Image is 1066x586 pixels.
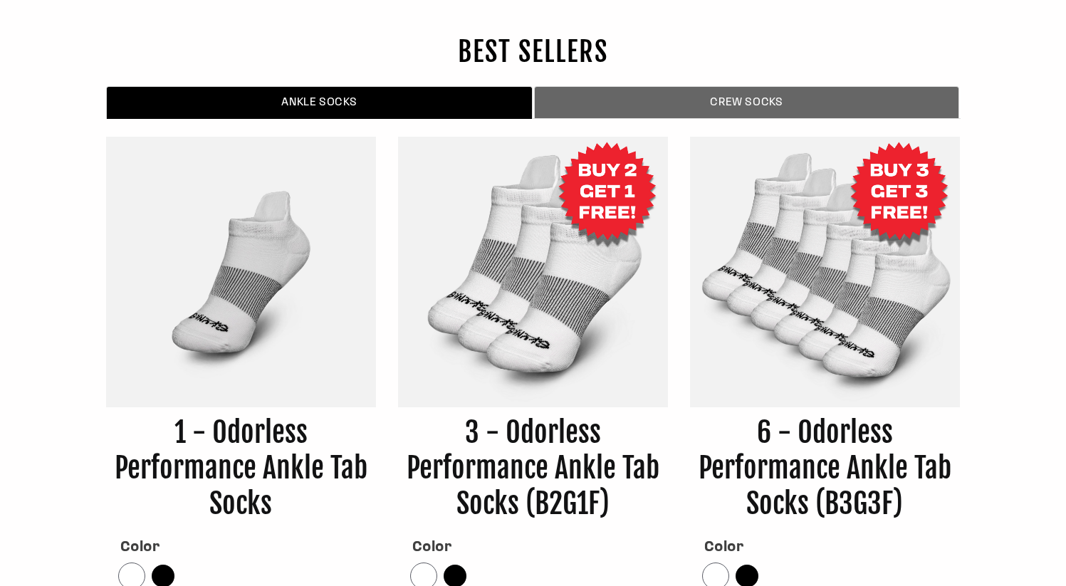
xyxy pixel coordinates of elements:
span: ANKLE SOCKS [117,95,522,111]
span: CREW SOCKS [545,95,947,111]
label: Color [120,540,160,555]
label: Color [412,540,452,555]
span: 1 - Odorless Performance Ankle Tab Socks [115,414,367,521]
span: 3 - Odorless Performance Ankle Tab Socks (B2G1F) [407,414,659,521]
span: 6 - Odorless Performance Ankle Tab Socks (B3G3F) [699,414,951,521]
label: Color [704,540,744,555]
